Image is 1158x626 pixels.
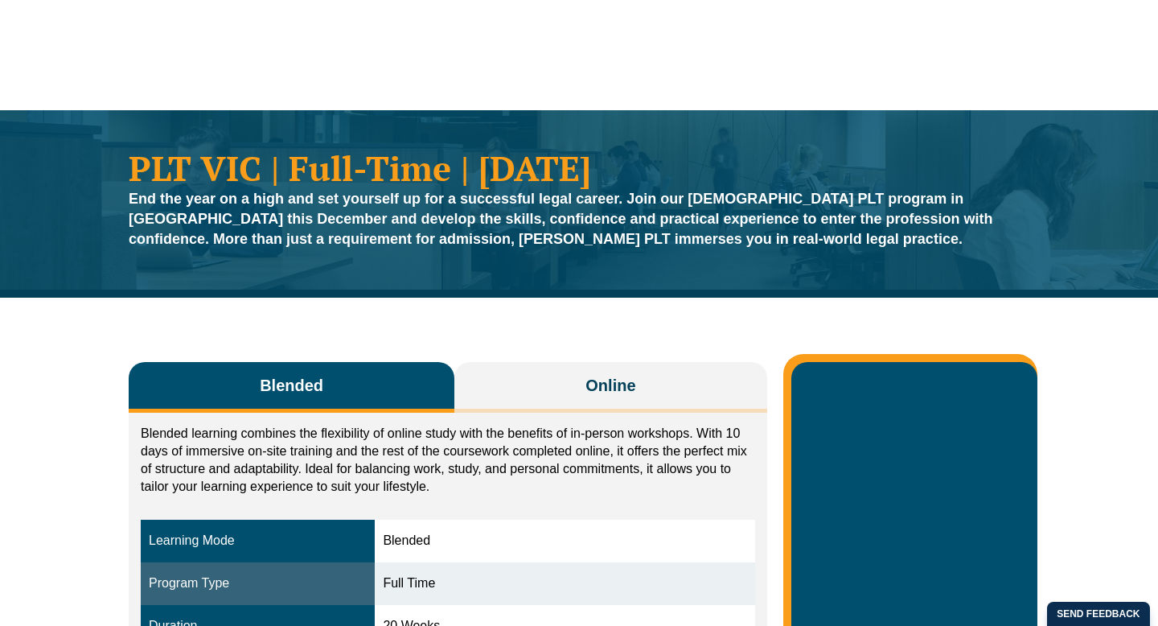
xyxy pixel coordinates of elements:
[141,425,755,496] p: Blended learning combines the flexibility of online study with the benefits of in-person workshop...
[383,532,746,550] div: Blended
[129,191,993,247] strong: End the year on a high and set yourself up for a successful legal career. Join our [DEMOGRAPHIC_D...
[260,374,323,397] span: Blended
[149,532,367,550] div: Learning Mode
[149,575,367,593] div: Program Type
[585,374,635,397] span: Online
[129,150,1029,185] h1: PLT VIC | Full-Time | [DATE]
[383,575,746,593] div: Full Time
